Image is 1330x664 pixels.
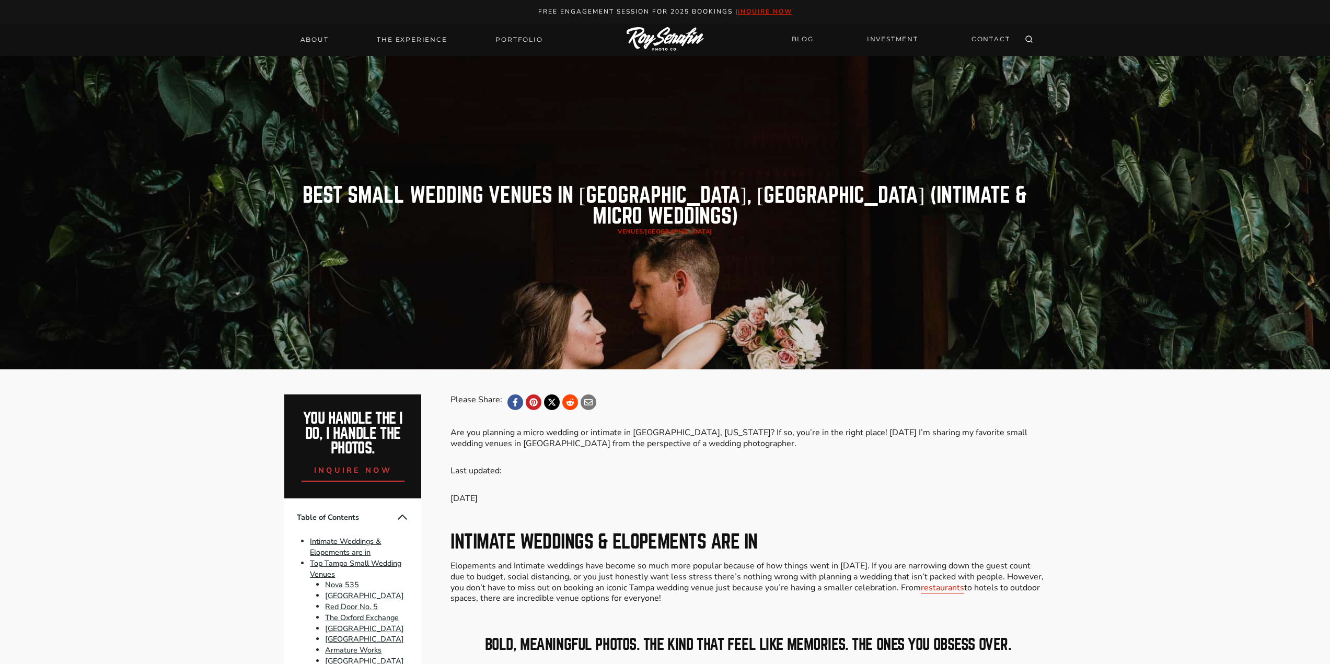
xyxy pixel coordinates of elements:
[325,634,404,644] a: [GEOGRAPHIC_DATA]
[310,558,401,579] a: Top Tampa Small Wedding Venues
[921,582,964,593] a: restaurants
[489,32,549,47] a: Portfolio
[325,612,399,623] a: The Oxford Exchange
[325,590,404,601] a: [GEOGRAPHIC_DATA]
[581,394,596,410] a: Email
[785,30,1016,49] nav: Secondary Navigation
[11,6,1319,17] p: Free engagement session for 2025 Bookings |
[450,493,478,504] time: [DATE]
[396,511,409,523] button: Collapse Table of Contents
[294,32,335,47] a: About
[645,228,712,236] a: [GEOGRAPHIC_DATA]
[325,623,404,634] a: [GEOGRAPHIC_DATA]
[738,7,792,16] a: inquire now
[785,30,820,49] a: BLOG
[450,561,1045,604] p: Elopements and Intimate weddings have become so much more popular because of how things went in [...
[627,27,704,52] img: Logo of Roy Serafin Photo Co., featuring stylized text in white on a light background, representi...
[294,32,549,47] nav: Primary Navigation
[618,228,712,236] span: /
[450,427,1045,449] p: Are you planning a micro wedding or intimate in [GEOGRAPHIC_DATA], [US_STATE]? If so, you’re in t...
[450,465,1045,476] p: Last updated:
[544,394,560,410] a: X
[450,532,1045,551] h2: Intimate Weddings & Elopements are in
[450,394,502,410] div: Please Share:
[325,601,378,612] a: Red Door No. 5
[562,394,578,410] a: Reddit
[325,579,359,590] a: Nova 535
[302,456,405,482] a: inquire now
[450,637,1045,653] h2: bold, meaningful photos. The kind that feel like memories. The ones you obsess over.
[526,394,541,410] a: Pinterest
[965,30,1016,49] a: CONTACT
[325,645,381,655] a: Armature Works
[284,185,1046,227] h1: Best Small Wedding Venues in [GEOGRAPHIC_DATA], [GEOGRAPHIC_DATA] (Intimate & Micro Weddings)
[314,465,392,475] span: inquire now
[1022,32,1036,47] button: View Search Form
[296,411,410,456] h2: You handle the i do, I handle the photos.
[618,228,643,236] a: Venues
[371,32,453,47] a: THE EXPERIENCE
[507,394,523,410] a: Facebook
[861,30,924,49] a: INVESTMENT
[297,512,396,523] span: Table of Contents
[310,536,381,557] a: Intimate Weddings & Elopements are in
